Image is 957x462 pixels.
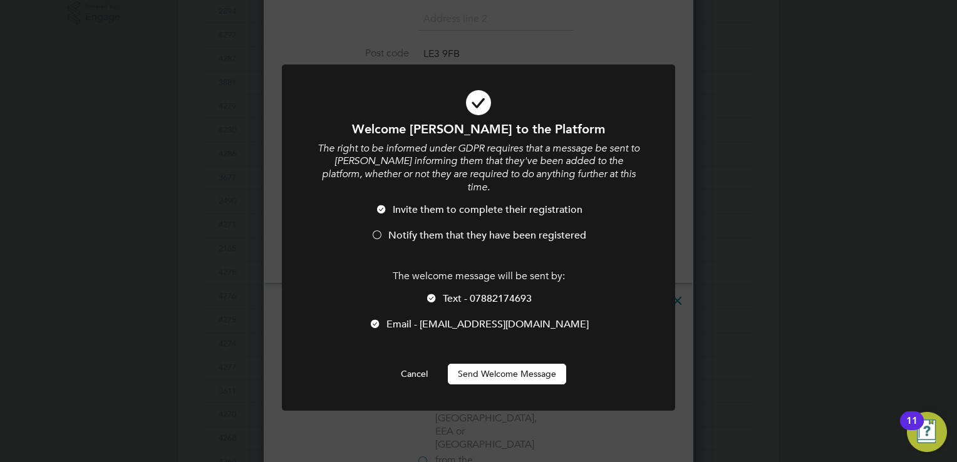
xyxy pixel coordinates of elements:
[391,364,438,384] button: Cancel
[318,142,639,193] i: The right to be informed under GDPR requires that a message be sent to [PERSON_NAME] informing th...
[906,421,918,437] div: 11
[443,292,532,305] span: Text - 07882174693
[316,270,641,283] p: The welcome message will be sent by:
[393,203,582,216] span: Invite them to complete their registration
[448,364,566,384] button: Send Welcome Message
[388,229,586,242] span: Notify them that they have been registered
[316,121,641,137] h1: Welcome [PERSON_NAME] to the Platform
[907,412,947,452] button: Open Resource Center, 11 new notifications
[386,318,589,331] span: Email - [EMAIL_ADDRESS][DOMAIN_NAME]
